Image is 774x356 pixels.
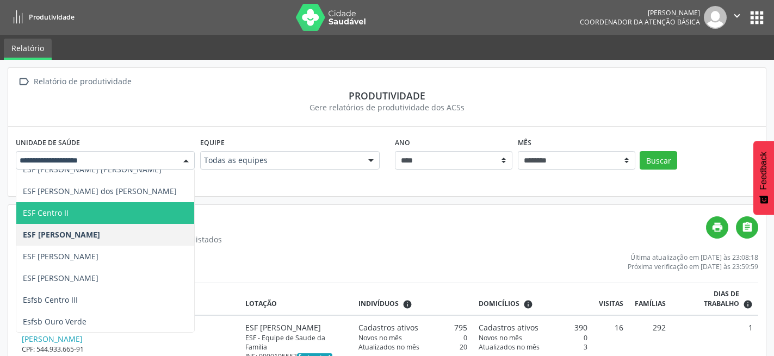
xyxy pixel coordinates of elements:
div: 795 [358,322,467,333]
span: Produtividade [29,13,75,22]
div: CPF: 544.933.665-91 [22,345,234,354]
a: Relatório [4,39,52,60]
button: apps [747,8,766,27]
span: Indivíduos [358,299,399,309]
i:  [731,10,743,22]
span: ESF [PERSON_NAME] [23,229,100,240]
div: Produtividade [16,90,758,102]
span: Domicílios [479,299,519,309]
span: ESF [PERSON_NAME] [PERSON_NAME] [23,164,162,174]
i: <div class="text-left"> <div> <strong>Cadastros ativos:</strong> Cadastros que estão vinculados a... [523,299,533,309]
span: Cadastros ativos [358,322,418,333]
div: 20 [358,342,467,352]
i: Dias em que o(a) ACS fez pelo menos uma visita, ou ficha de cadastro individual ou cadastro domic... [743,299,753,309]
label: Equipe [200,134,225,151]
a:  Relatório de produtividade [16,74,133,90]
div: 0 [358,333,467,342]
div: ESF [PERSON_NAME] [245,322,347,333]
span: Atualizados no mês [479,342,540,352]
span: Dias de trabalho [677,289,739,309]
button: Feedback - Mostrar pesquisa [753,141,774,215]
th: Visitas [593,283,629,315]
div: 0 [479,333,587,342]
h4: Relatório de produtividade [16,216,706,230]
div: 390 [479,322,587,333]
span: Esfsb Centro III [23,295,78,305]
button:  [727,6,747,29]
button: Buscar [640,151,677,170]
a: print [706,216,728,239]
span: Cadastros ativos [479,322,538,333]
span: Todas as equipes [204,155,357,166]
div: Somente agentes ativos no mês selecionado são listados [16,234,706,245]
i: print [711,221,723,233]
span: ESF Centro II [23,208,69,218]
span: Coordenador da Atenção Básica [580,17,700,27]
label: Unidade de saúde [16,134,80,151]
div: Relatório de produtividade [32,74,133,90]
div: Próxima verificação em [DATE] às 23:59:59 [628,262,758,271]
div: Última atualização em [DATE] às 23:08:18 [628,253,758,262]
a: Produtividade [8,8,75,26]
img: img [704,6,727,29]
div: 3 [479,342,587,352]
label: Ano [395,134,410,151]
a:  [736,216,758,239]
div: ESF - Equipe de Saude da Familia [245,333,347,352]
span: Esfsb Ouro Verde [23,316,86,327]
span: ESF [PERSON_NAME] dos [PERSON_NAME] [23,186,177,196]
span: Feedback [759,152,769,190]
th: Famílias [629,283,672,315]
span: ESF [PERSON_NAME] [23,273,98,283]
div: Gere relatórios de produtividade dos ACSs [16,102,758,113]
span: Novos no mês [358,333,402,342]
label: Mês [518,134,531,151]
i:  [16,74,32,90]
th: Lotação [239,283,352,315]
span: Atualizados no mês [358,342,419,352]
i: <div class="text-left"> <div> <strong>Cadastros ativos:</strong> Cadastros que estão vinculados a... [403,299,412,309]
span: Novos no mês [479,333,522,342]
div: [PERSON_NAME] [580,8,700,17]
span: ESF [PERSON_NAME] [23,251,98,261]
i:  [741,221,753,233]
